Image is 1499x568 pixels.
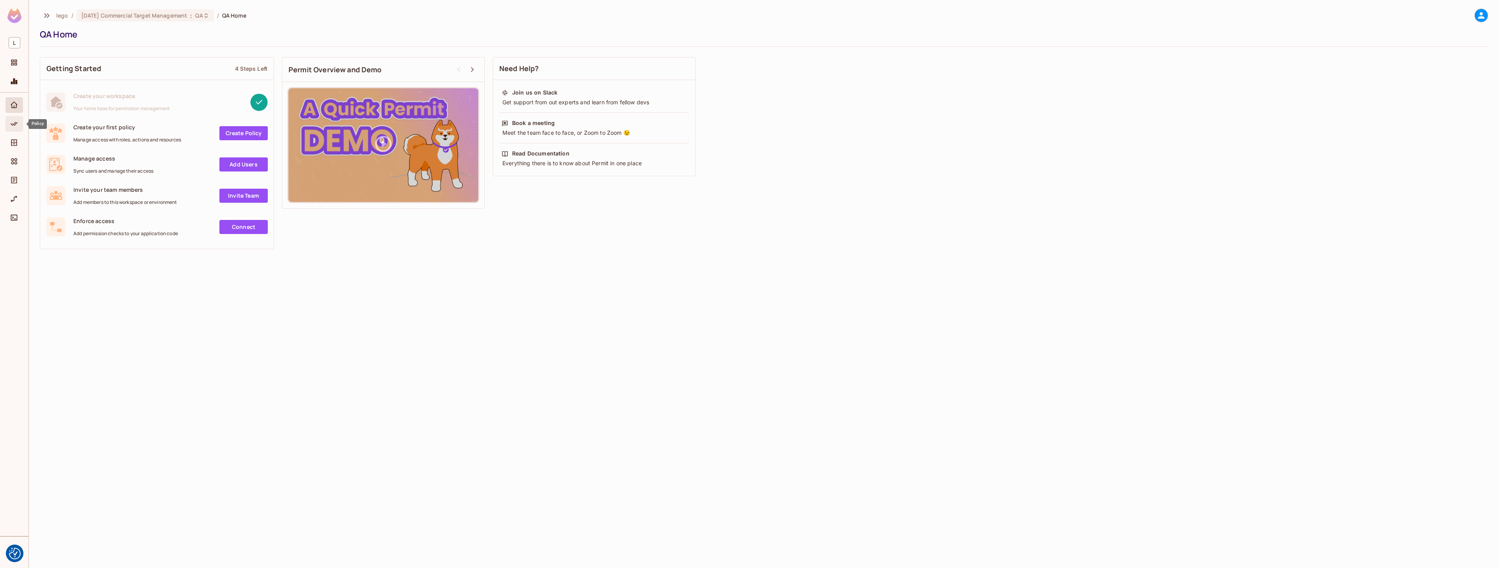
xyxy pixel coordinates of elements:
[5,55,23,70] div: Projects
[40,29,1484,40] div: QA Home
[5,34,23,52] div: Workspace: lego
[5,135,23,150] div: Directory
[512,150,570,157] div: Read Documentation
[9,548,21,559] button: Consent Preferences
[222,12,246,19] span: QA Home
[73,217,178,225] span: Enforce access
[71,12,73,19] li: /
[217,12,219,19] li: /
[502,129,687,137] div: Meet the team face to face, or Zoom to Zoom 😉
[73,123,181,131] span: Create your first policy
[288,65,382,75] span: Permit Overview and Demo
[9,548,21,559] img: Revisit consent button
[512,89,557,96] div: Join us on Slack
[5,210,23,225] div: Connect
[73,155,153,162] span: Manage access
[73,168,153,174] span: Sync users and manage their access
[235,65,267,72] div: 4 Steps Left
[28,119,47,129] div: Policy
[502,159,687,167] div: Everything there is to know about Permit in one place
[73,199,177,205] span: Add members to this workspace or environment
[5,172,23,188] div: Audit Log
[219,189,268,203] a: Invite Team
[512,119,555,127] div: Book a meeting
[219,220,268,234] a: Connect
[5,191,23,207] div: URL Mapping
[5,154,23,169] div: Elements
[73,137,181,143] span: Manage access with roles, actions and resources
[81,12,187,19] span: [DATE] Commercial Target Management
[499,64,539,73] span: Need Help?
[73,230,178,237] span: Add permission checks to your application code
[9,37,20,48] span: L
[195,12,203,19] span: QA
[73,186,177,193] span: Invite your team members
[5,543,23,559] div: Help & Updates
[5,97,23,113] div: Home
[46,64,101,73] span: Getting Started
[190,13,192,19] span: :
[502,98,687,106] div: Get support from out experts and learn from fellow devs
[5,116,23,132] div: Policy
[7,9,21,23] img: SReyMgAAAABJRU5ErkJggg==
[73,92,170,100] span: Create your workspace
[219,126,268,140] a: Create Policy
[73,105,170,112] span: Your home base for permission management
[5,73,23,89] div: Monitoring
[56,12,68,19] span: the active workspace
[219,157,268,171] a: Add Users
